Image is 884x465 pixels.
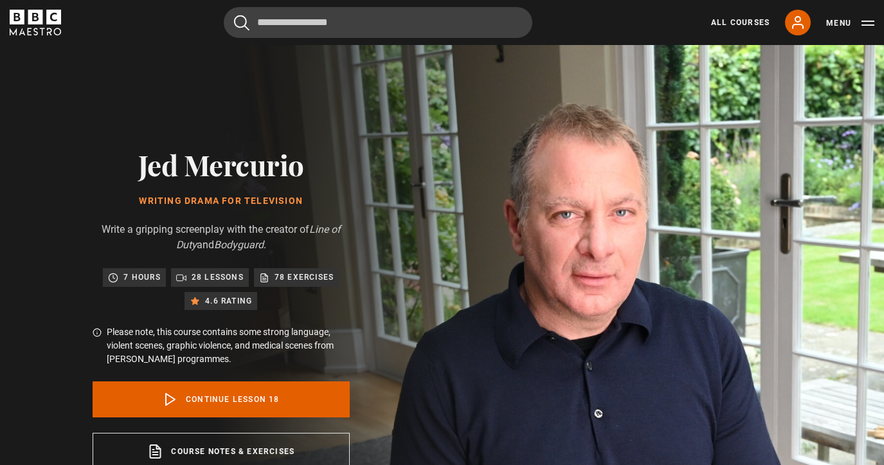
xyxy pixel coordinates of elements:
a: Continue lesson 18 [93,381,350,417]
h1: Writing Drama for Television [93,196,350,206]
svg: BBC Maestro [10,10,61,35]
p: Write a gripping screenplay with the creator of and . [93,222,350,253]
p: 4.6 rating [205,295,252,307]
i: Bodyguard [214,239,264,251]
p: 28 lessons [192,271,244,284]
i: Line of Duty [176,223,341,251]
h2: Jed Mercurio [93,148,350,181]
button: Toggle navigation [826,17,874,30]
p: Please note, this course contains some strong language, violent scenes, graphic violence, and med... [107,325,350,366]
a: All Courses [711,17,770,28]
input: Search [224,7,532,38]
button: Submit the search query [234,15,249,31]
p: 7 hours [123,271,160,284]
p: 78 exercises [275,271,334,284]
